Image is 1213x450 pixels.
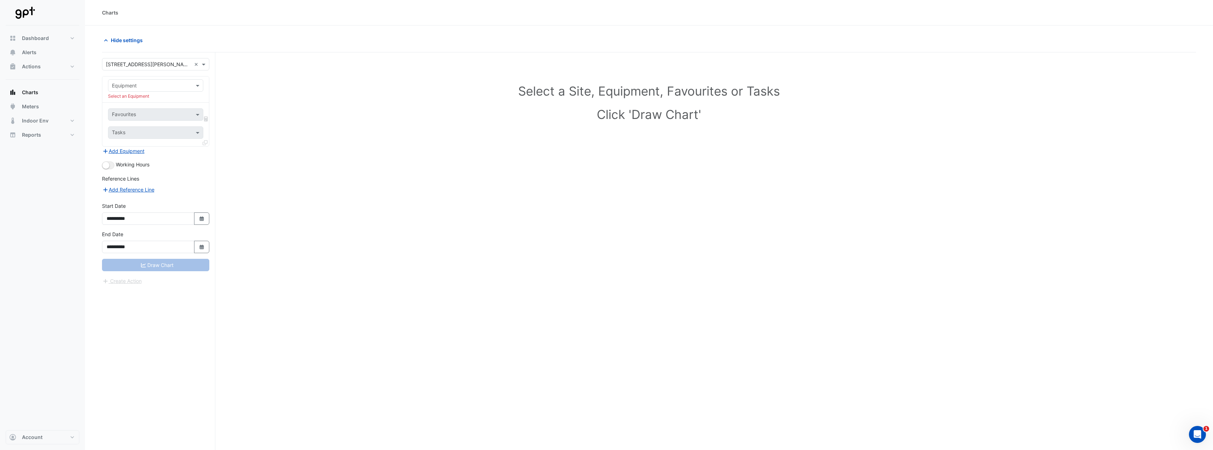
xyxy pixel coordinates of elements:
fa-icon: Select Date [199,244,205,250]
h1: Select a Site, Equipment, Favourites or Tasks [118,84,1180,98]
app-icon: Alerts [9,49,16,56]
span: Clone Favourites and Tasks from this Equipment to other Equipment [203,139,208,146]
div: Favourites [111,110,136,120]
button: Reports [6,128,79,142]
span: Hide settings [111,36,143,44]
span: Working Hours [116,161,149,167]
span: Choose Function [203,116,209,122]
button: Actions [6,59,79,74]
app-icon: Reports [9,131,16,138]
div: Tasks [111,129,125,138]
button: Account [6,430,79,444]
button: Dashboard [6,31,79,45]
h1: Click 'Draw Chart' [118,107,1180,122]
span: Charts [22,89,38,96]
button: Charts [6,85,79,99]
button: Alerts [6,45,79,59]
label: Start Date [102,202,126,210]
app-icon: Meters [9,103,16,110]
app-icon: Actions [9,63,16,70]
label: End Date [102,230,123,238]
span: Meters [22,103,39,110]
button: Add Equipment [102,147,145,155]
button: Add Reference Line [102,186,155,194]
button: Meters [6,99,79,114]
span: Dashboard [22,35,49,42]
app-icon: Indoor Env [9,117,16,124]
div: Charts [102,9,118,16]
span: Alerts [22,49,36,56]
div: Select an Equipment [108,93,203,99]
span: Clear [194,61,200,68]
iframe: Intercom live chat [1189,426,1206,443]
button: Hide settings [102,34,147,46]
fa-icon: Select Date [199,216,205,222]
label: Reference Lines [102,175,139,182]
span: Indoor Env [22,117,49,124]
span: Reports [22,131,41,138]
span: Actions [22,63,41,70]
app-icon: Charts [9,89,16,96]
img: Company Logo [8,6,40,20]
app-icon: Dashboard [9,35,16,42]
span: 1 [1203,426,1209,432]
span: Account [22,434,42,441]
button: Indoor Env [6,114,79,128]
app-escalated-ticket-create-button: Please correct errors first [102,278,142,284]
